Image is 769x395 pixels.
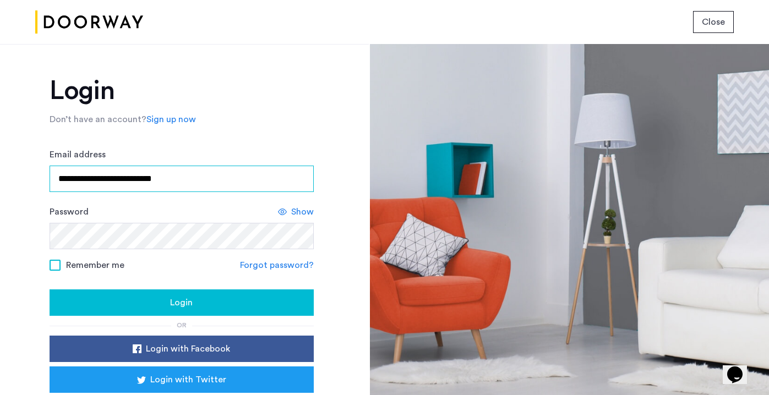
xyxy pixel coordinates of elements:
[146,113,196,126] a: Sign up now
[146,342,230,355] span: Login with Facebook
[50,78,314,104] h1: Login
[50,205,89,218] label: Password
[50,148,106,161] label: Email address
[177,322,187,328] span: or
[50,336,314,362] button: button
[291,205,314,218] span: Show
[702,15,725,29] span: Close
[50,115,146,124] span: Don’t have an account?
[150,373,226,386] span: Login with Twitter
[50,289,314,316] button: button
[50,366,314,393] button: button
[66,259,124,272] span: Remember me
[723,351,758,384] iframe: chat widget
[693,11,734,33] button: button
[170,296,193,309] span: Login
[240,259,314,272] a: Forgot password?
[35,2,143,43] img: logo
